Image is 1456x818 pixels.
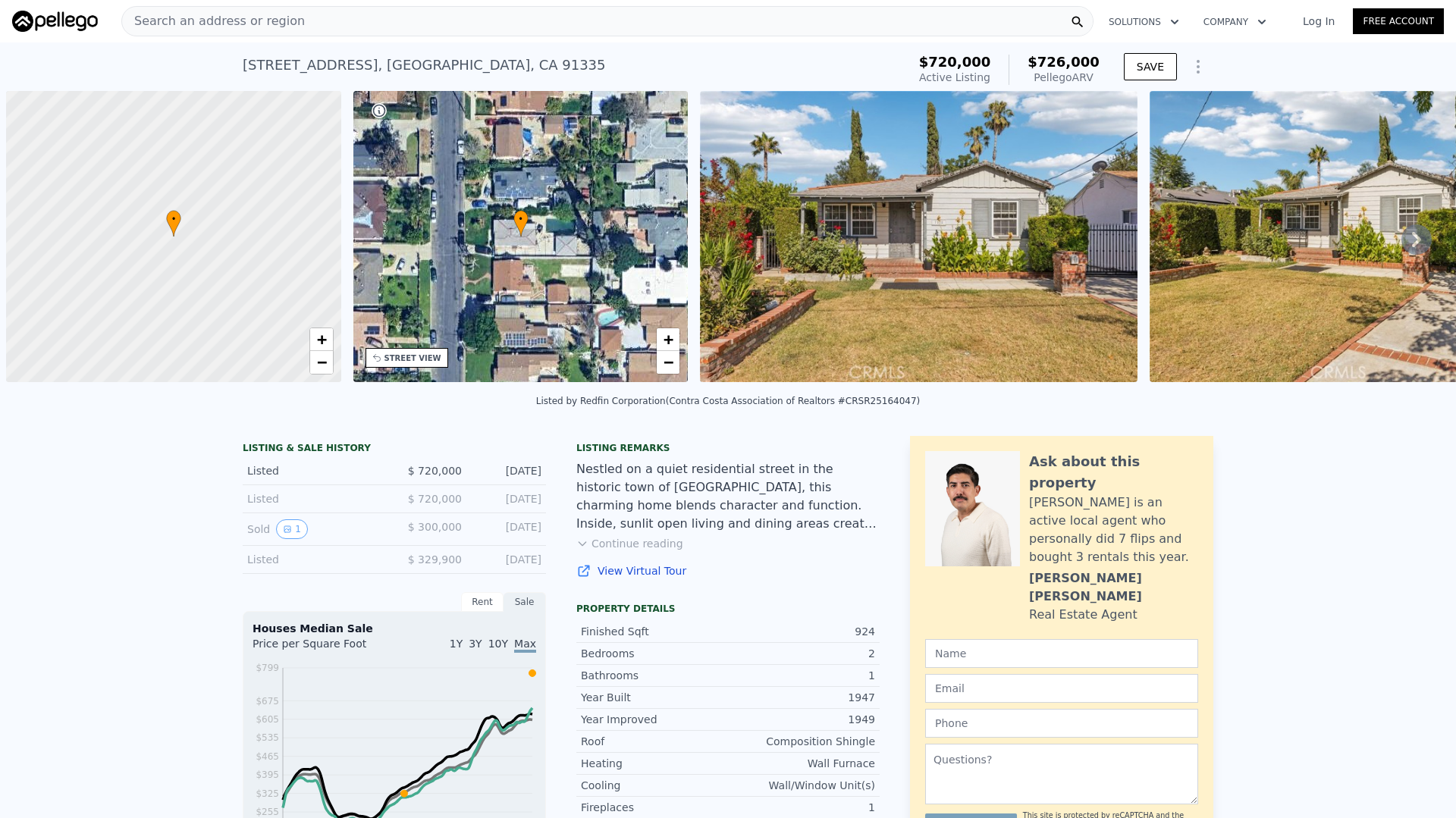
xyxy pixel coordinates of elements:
[581,800,728,815] div: Fireplaces
[122,12,305,30] span: Search an address or region
[700,91,1137,382] img: Sale: 167263463 Parcel: 55057448
[576,536,683,551] button: Continue reading
[1183,52,1213,82] button: Show Options
[925,709,1198,738] input: Phone
[1285,14,1353,29] a: Log In
[657,351,679,374] a: Zoom out
[384,353,441,364] div: STREET VIEW
[243,55,606,76] div: [STREET_ADDRESS] , [GEOGRAPHIC_DATA] , CA 91335
[1028,70,1100,85] div: Pellego ARV
[243,442,546,457] div: LISTING & SALE HISTORY
[247,519,382,539] div: Sold
[664,353,673,371] span: −
[166,212,181,226] span: •
[408,553,462,566] span: $ 329,900
[728,756,875,771] div: Wall Furnace
[925,639,1198,668] input: Name
[581,734,728,749] div: Roof
[253,636,394,660] div: Price per Square Foot
[513,210,529,237] div: •
[256,732,279,743] tspan: $535
[408,493,462,505] span: $ 720,000
[488,638,508,650] span: 10Y
[728,690,875,705] div: 1947
[728,668,875,683] div: 1
[513,212,529,226] span: •
[474,463,541,478] div: [DATE]
[536,396,921,406] div: Listed by Redfin Corporation (Contra Costa Association of Realtors #CRSR25164047)
[474,519,541,539] div: [DATE]
[1029,569,1198,606] div: [PERSON_NAME] [PERSON_NAME]
[408,465,462,477] span: $ 720,000
[1124,53,1177,80] button: SAVE
[1097,8,1191,36] button: Solutions
[919,71,990,83] span: Active Listing
[256,751,279,762] tspan: $465
[919,54,991,70] span: $720,000
[514,638,536,653] span: Max
[450,638,463,650] span: 1Y
[657,328,679,351] a: Zoom in
[474,491,541,506] div: [DATE]
[504,592,546,612] div: Sale
[316,330,326,349] span: +
[576,442,880,454] div: Listing remarks
[1029,451,1198,494] div: Ask about this property
[247,463,382,478] div: Listed
[256,769,279,780] tspan: $395
[664,330,673,349] span: +
[728,624,875,639] div: 924
[276,519,308,539] button: View historical data
[256,807,279,817] tspan: $255
[576,460,880,533] div: Nestled on a quiet residential street in the historic town of [GEOGRAPHIC_DATA], this charming ho...
[728,778,875,793] div: Wall/Window Unit(s)
[316,353,326,371] span: −
[925,674,1198,703] input: Email
[581,712,728,727] div: Year Improved
[728,734,875,749] div: Composition Shingle
[247,491,382,506] div: Listed
[581,668,728,683] div: Bathrooms
[256,788,279,799] tspan: $325
[166,210,181,237] div: •
[581,756,728,771] div: Heating
[310,351,333,374] a: Zoom out
[728,646,875,661] div: 2
[247,552,382,567] div: Listed
[1353,8,1444,34] a: Free Account
[576,603,880,615] div: Property details
[1029,606,1137,624] div: Real Estate Agent
[576,563,880,578] a: View Virtual Tour
[256,714,279,725] tspan: $605
[581,646,728,661] div: Bedrooms
[474,552,541,567] div: [DATE]
[728,712,875,727] div: 1949
[581,624,728,639] div: Finished Sqft
[408,521,462,533] span: $ 300,000
[12,11,98,32] img: Pellego
[581,778,728,793] div: Cooling
[253,621,536,636] div: Houses Median Sale
[310,328,333,351] a: Zoom in
[256,696,279,707] tspan: $675
[461,592,504,612] div: Rent
[469,638,482,650] span: 3Y
[728,800,875,815] div: 1
[256,663,279,673] tspan: $799
[581,690,728,705] div: Year Built
[1028,54,1100,70] span: $726,000
[1029,494,1198,566] div: [PERSON_NAME] is an active local agent who personally did 7 flips and bought 3 rentals this year.
[1191,8,1279,36] button: Company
